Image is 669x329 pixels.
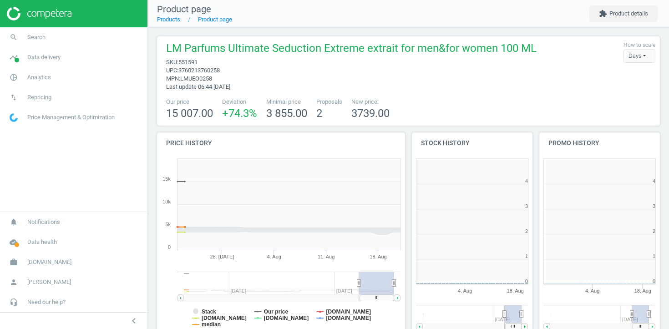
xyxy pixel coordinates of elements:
[525,203,528,209] text: 3
[180,75,212,82] span: LMUEO0258
[162,176,171,182] text: 15k
[5,29,22,46] i: search
[27,278,71,286] span: [PERSON_NAME]
[266,98,307,106] span: Minimal price
[5,253,22,271] i: work
[128,315,139,326] i: chevron_left
[539,132,660,154] h4: Promo history
[525,228,528,234] text: 2
[653,203,655,209] text: 3
[202,309,216,315] tspan: Stack
[166,98,213,106] span: Our price
[5,294,22,311] i: headset_mic
[162,199,171,204] text: 10k
[507,288,524,294] tspan: 18. Aug
[326,315,371,321] tspan: [DOMAIN_NAME]
[10,113,18,122] img: wGWNvw8QSZomAAAAABJRU5ErkJggg==
[27,93,51,101] span: Repricing
[27,33,46,41] span: Search
[166,67,178,74] span: upc :
[122,315,145,327] button: chevron_left
[623,41,655,49] label: How to scale
[634,288,651,294] tspan: 18. Aug
[316,107,322,120] span: 2
[166,107,213,120] span: 15 007.00
[653,178,655,184] text: 4
[599,10,607,18] i: extension
[316,98,342,106] span: Proposals
[5,49,22,66] i: timeline
[157,4,211,15] span: Product page
[458,288,472,294] tspan: 4. Aug
[318,254,334,259] tspan: 11. Aug
[157,16,180,23] a: Products
[267,254,281,259] tspan: 4. Aug
[412,132,532,154] h4: Stock history
[27,258,71,266] span: [DOMAIN_NAME]
[351,98,390,106] span: New price:
[27,298,66,306] span: Need our help?
[351,107,390,120] span: 3739.00
[178,59,198,66] span: 551591
[27,53,61,61] span: Data delivery
[198,16,232,23] a: Product page
[222,107,257,120] span: +74.3 %
[585,288,599,294] tspan: 4. Aug
[525,178,528,184] text: 4
[166,75,180,82] span: mpn :
[653,228,655,234] text: 2
[5,213,22,231] i: notifications
[166,83,230,90] span: Last update 06:44 [DATE]
[166,59,178,66] span: sku :
[165,222,171,227] text: 5k
[264,315,309,321] tspan: [DOMAIN_NAME]
[266,107,307,120] span: 3 855.00
[326,309,371,315] tspan: [DOMAIN_NAME]
[202,315,247,321] tspan: [DOMAIN_NAME]
[264,309,289,315] tspan: Our price
[623,49,655,63] div: Days
[525,253,528,259] text: 1
[653,253,655,259] text: 1
[157,132,405,154] h4: Price history
[202,321,221,328] tspan: median
[27,238,57,246] span: Data health
[5,89,22,106] i: swap_vert
[525,278,528,284] text: 0
[7,7,71,20] img: ajHJNr6hYgQAAAAASUVORK5CYII=
[589,5,658,22] button: extensionProduct details
[166,41,537,58] span: LM Parfums Ultimate Seduction Extreme extrait for men&for women 100 ML
[5,273,22,291] i: person
[653,278,655,284] text: 0
[27,218,60,226] span: Notifications
[27,73,51,81] span: Analytics
[27,113,115,121] span: Price Management & Optimization
[5,69,22,86] i: pie_chart_outlined
[222,98,257,106] span: Deviation
[168,244,171,250] text: 0
[370,254,386,259] tspan: 18. Aug
[178,67,220,74] span: 3760213760258
[5,233,22,251] i: cloud_done
[210,254,234,259] tspan: 28. [DATE]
